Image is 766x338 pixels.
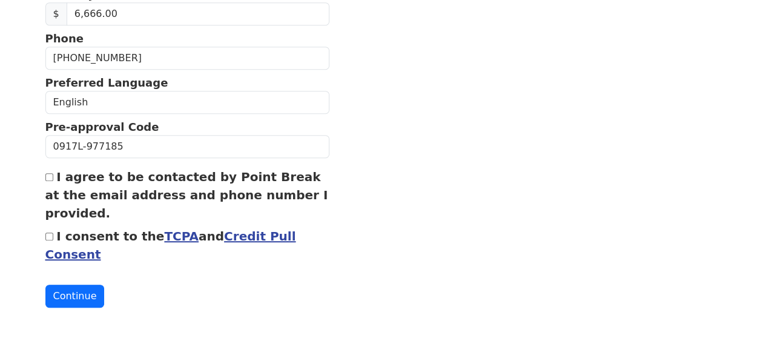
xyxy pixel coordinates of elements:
label: I consent to the and [45,229,296,262]
input: Phone [45,47,330,70]
input: Pre-approval Code [45,135,330,158]
strong: Phone [45,32,84,45]
span: $ [45,2,67,25]
button: Continue [45,285,105,308]
strong: Preferred Language [45,76,168,89]
strong: Pre-approval Code [45,121,159,133]
a: TCPA [164,229,199,244]
label: I agree to be contacted by Point Break at the email address and phone number I provided. [45,170,328,220]
input: Monthly Gross Income [67,2,329,25]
